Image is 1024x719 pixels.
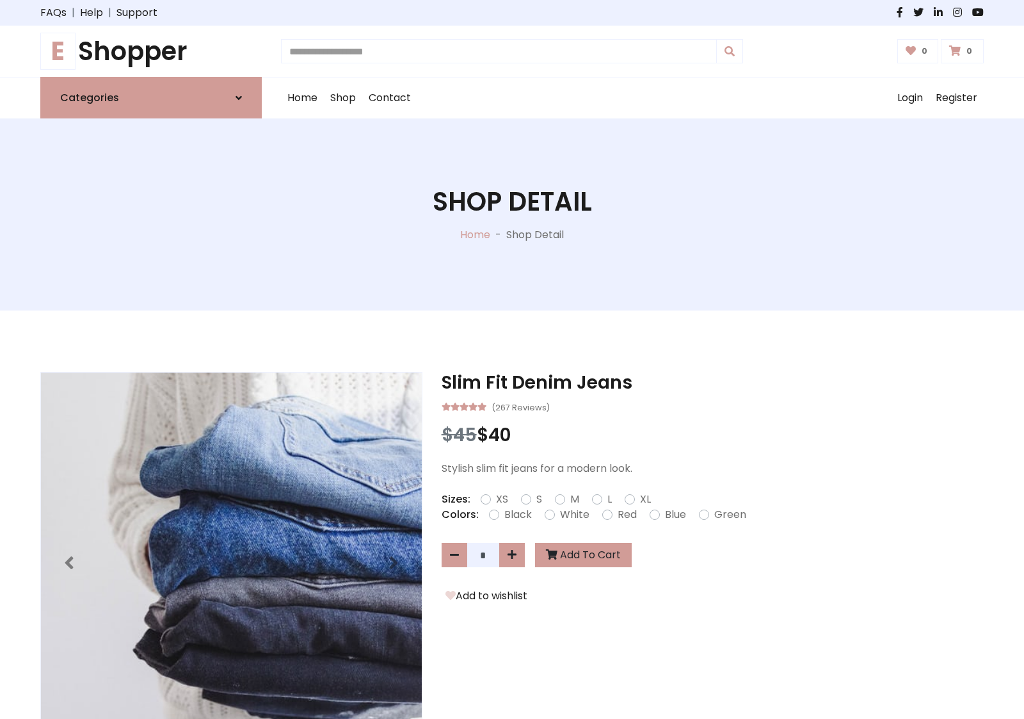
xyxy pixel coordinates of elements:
a: FAQs [40,5,67,20]
h6: Categories [60,92,119,104]
a: Register [929,77,984,118]
label: XL [640,492,651,507]
label: Green [714,507,746,522]
label: XS [496,492,508,507]
a: Support [116,5,157,20]
p: Stylish slim fit jeans for a modern look. [442,461,984,476]
p: Shop Detail [506,227,564,243]
h3: $ [442,424,984,446]
a: Home [460,227,490,242]
a: EShopper [40,36,262,67]
a: Login [891,77,929,118]
label: L [607,492,612,507]
button: Add To Cart [535,543,632,567]
label: Blue [665,507,686,522]
p: Sizes: [442,492,470,507]
span: 0 [918,45,931,57]
span: | [67,5,80,20]
label: White [560,507,589,522]
label: S [536,492,542,507]
span: $45 [442,423,477,448]
span: | [103,5,116,20]
button: Add to wishlist [442,588,531,604]
a: Help [80,5,103,20]
label: M [570,492,579,507]
h3: Slim Fit Denim Jeans [442,372,984,394]
a: Home [281,77,324,118]
label: Black [504,507,532,522]
p: Colors: [442,507,479,522]
small: (267 Reviews) [492,399,550,414]
a: 0 [941,39,984,63]
a: Contact [362,77,417,118]
label: Red [618,507,637,522]
a: Categories [40,77,262,118]
a: Shop [324,77,362,118]
a: 0 [897,39,939,63]
h1: Shopper [40,36,262,67]
h1: Shop Detail [433,186,592,217]
span: 40 [488,423,511,448]
span: E [40,33,76,70]
p: - [490,227,506,243]
span: 0 [963,45,975,57]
